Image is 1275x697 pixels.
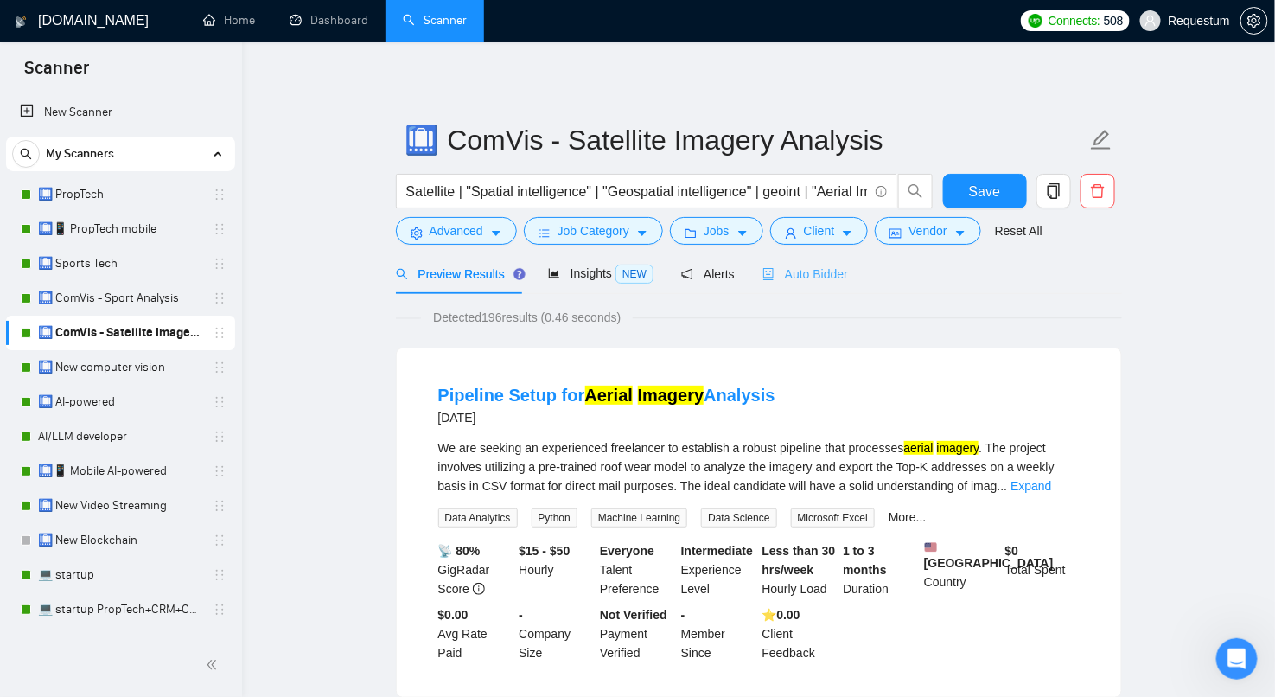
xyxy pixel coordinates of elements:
[875,217,980,245] button: idcardVendorcaret-down
[421,308,633,327] span: Detected 196 results (0.46 seconds)
[904,441,934,455] mark: aerial
[38,558,202,592] a: 💻 startup
[1010,479,1051,493] a: Expand
[38,419,202,454] a: AI/LLM developer
[396,217,517,245] button: settingAdvancedcaret-down
[213,222,226,236] span: holder
[1240,14,1268,28] a: setting
[532,508,577,528] span: Python
[213,499,226,513] span: holder
[213,395,226,409] span: holder
[925,541,937,553] img: 🇺🇸
[213,257,226,271] span: holder
[213,326,226,340] span: holder
[759,605,840,662] div: Client Feedback
[473,583,485,595] span: info-circle
[213,188,226,201] span: holder
[524,217,663,245] button: barsJob Categorycaret-down
[438,386,775,405] a: Pipeline Setup forAerial ImageryAnalysis
[438,438,1080,496] div: We are seeking an experienced freelancer to establish a robust pipeline that processes . The proj...
[921,541,1002,598] div: Country
[1029,14,1042,28] img: upwork-logo.png
[438,544,481,558] b: 📡 80%
[6,95,235,130] li: New Scanner
[213,534,226,547] span: holder
[206,656,223,674] span: double-left
[937,441,979,455] mark: imagery
[1240,7,1268,35] button: setting
[38,592,202,627] a: 💻 startup PropTech+CRM+Construction
[290,13,368,28] a: dashboardDashboard
[38,316,202,350] a: 🛄 ComVis - Satellite Imagery Analysis
[681,268,693,280] span: notification
[213,361,226,374] span: holder
[46,137,114,171] span: My Scanners
[38,627,202,662] a: 💻 startup HealthTech
[10,55,103,92] span: Scanner
[213,568,226,582] span: holder
[403,13,467,28] a: searchScanner
[670,217,763,245] button: folderJobscaret-down
[38,454,202,489] a: 🛄📱 Mobile AI-powered
[889,510,927,524] a: More...
[213,430,226,444] span: holder
[585,386,634,405] mark: Aerial
[678,605,759,662] div: Member Since
[1036,174,1071,208] button: copy
[213,291,226,305] span: holder
[1049,11,1100,30] span: Connects:
[38,350,202,385] a: 🛄 New computer vision
[596,605,678,662] div: Payment Verified
[591,508,687,528] span: Machine Learning
[839,541,921,598] div: Duration
[438,508,518,528] span: Data Analytics
[539,227,551,240] span: bars
[770,217,869,245] button: userClientcaret-down
[38,212,202,246] a: 🛄📱 PropTech mobile
[406,181,868,202] input: Search Freelance Jobs...
[681,544,753,558] b: Intermediate
[889,227,902,240] span: idcard
[998,479,1008,493] span: ...
[762,268,775,280] span: robot
[899,183,932,199] span: search
[396,267,520,281] span: Preview Results
[762,608,800,622] b: ⭐️ 0.00
[15,8,27,35] img: logo
[519,608,523,622] b: -
[600,608,667,622] b: Not Verified
[762,544,836,577] b: Less than 30 hrs/week
[1090,129,1112,151] span: edit
[638,386,704,405] mark: Imagery
[13,148,39,160] span: search
[995,221,1042,240] a: Reset All
[681,267,735,281] span: Alerts
[411,227,423,240] span: setting
[1216,638,1258,680] iframe: Intercom live chat
[701,508,776,528] span: Data Science
[558,221,629,240] span: Job Category
[490,227,502,240] span: caret-down
[12,140,40,168] button: search
[704,221,730,240] span: Jobs
[430,221,483,240] span: Advanced
[1081,174,1115,208] button: delete
[1005,544,1019,558] b: $ 0
[435,541,516,598] div: GigRadar Score
[213,464,226,478] span: holder
[736,227,749,240] span: caret-down
[38,385,202,419] a: 🛄 AI-powered
[435,605,516,662] div: Avg Rate Paid
[681,608,685,622] b: -
[876,186,887,197] span: info-circle
[1241,14,1267,28] span: setting
[38,177,202,212] a: 🛄 PropTech
[615,265,653,284] span: NEW
[759,541,840,598] div: Hourly Load
[1144,15,1157,27] span: user
[548,266,653,280] span: Insights
[519,544,570,558] b: $15 - $50
[678,541,759,598] div: Experience Level
[515,541,596,598] div: Hourly
[898,174,933,208] button: search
